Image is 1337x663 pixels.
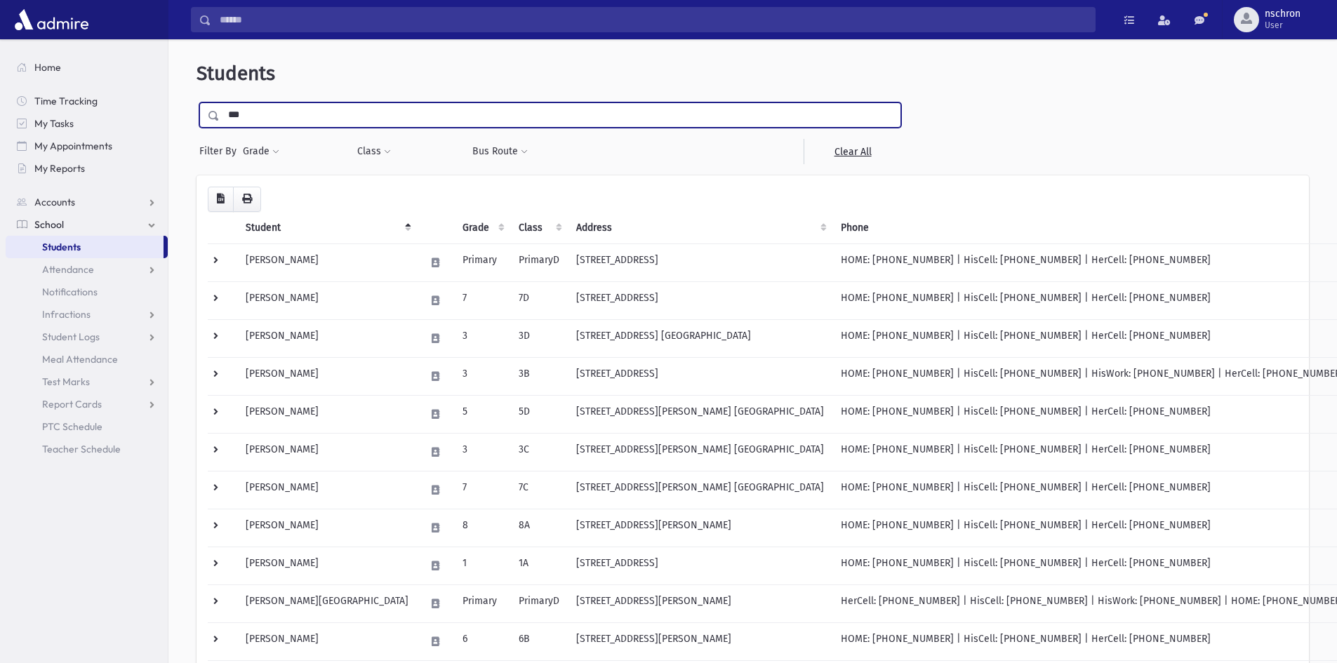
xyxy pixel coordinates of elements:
[197,62,275,85] span: Students
[510,471,568,509] td: 7C
[237,281,417,319] td: [PERSON_NAME]
[6,112,168,135] a: My Tasks
[42,420,102,433] span: PTC Schedule
[510,584,568,622] td: PrimaryD
[42,330,100,343] span: Student Logs
[237,584,417,622] td: [PERSON_NAME][GEOGRAPHIC_DATA]
[454,319,510,357] td: 3
[6,393,168,415] a: Report Cards
[510,319,568,357] td: 3D
[568,243,832,281] td: [STREET_ADDRESS]
[42,263,94,276] span: Attendance
[42,353,118,366] span: Meal Attendance
[510,212,568,244] th: Class: activate to sort column ascending
[34,117,74,130] span: My Tasks
[6,370,168,393] a: Test Marks
[6,236,164,258] a: Students
[34,140,112,152] span: My Appointments
[6,213,168,236] a: School
[510,509,568,547] td: 8A
[237,471,417,509] td: [PERSON_NAME]
[454,357,510,395] td: 3
[568,319,832,357] td: [STREET_ADDRESS] [GEOGRAPHIC_DATA]
[11,6,92,34] img: AdmirePro
[6,326,168,348] a: Student Logs
[208,187,234,212] button: CSV
[6,438,168,460] a: Teacher Schedule
[1265,20,1301,31] span: User
[510,622,568,660] td: 6B
[510,243,568,281] td: PrimaryD
[454,622,510,660] td: 6
[6,135,168,157] a: My Appointments
[237,509,417,547] td: [PERSON_NAME]
[568,509,832,547] td: [STREET_ADDRESS][PERSON_NAME]
[454,547,510,584] td: 1
[472,139,528,164] button: Bus Route
[1265,8,1301,20] span: nschron
[454,509,510,547] td: 8
[568,281,832,319] td: [STREET_ADDRESS]
[237,622,417,660] td: [PERSON_NAME]
[568,471,832,509] td: [STREET_ADDRESS][PERSON_NAME] [GEOGRAPHIC_DATA]
[6,348,168,370] a: Meal Attendance
[6,90,168,112] a: Time Tracking
[237,395,417,433] td: [PERSON_NAME]
[454,281,510,319] td: 7
[42,398,102,410] span: Report Cards
[568,584,832,622] td: [STREET_ADDRESS][PERSON_NAME]
[237,319,417,357] td: [PERSON_NAME]
[454,471,510,509] td: 7
[6,281,168,303] a: Notifications
[454,212,510,244] th: Grade: activate to sort column ascending
[568,357,832,395] td: [STREET_ADDRESS]
[6,56,168,79] a: Home
[510,433,568,471] td: 3C
[357,139,392,164] button: Class
[237,547,417,584] td: [PERSON_NAME]
[454,395,510,433] td: 5
[34,61,61,74] span: Home
[6,157,168,180] a: My Reports
[237,357,417,395] td: [PERSON_NAME]
[568,622,832,660] td: [STREET_ADDRESS][PERSON_NAME]
[510,395,568,433] td: 5D
[34,162,85,175] span: My Reports
[237,212,417,244] th: Student: activate to sort column descending
[6,415,168,438] a: PTC Schedule
[568,433,832,471] td: [STREET_ADDRESS][PERSON_NAME] [GEOGRAPHIC_DATA]
[454,243,510,281] td: Primary
[568,395,832,433] td: [STREET_ADDRESS][PERSON_NAME] [GEOGRAPHIC_DATA]
[237,433,417,471] td: [PERSON_NAME]
[510,357,568,395] td: 3B
[42,375,90,388] span: Test Marks
[199,144,242,159] span: Filter By
[42,286,98,298] span: Notifications
[6,303,168,326] a: Infractions
[211,7,1095,32] input: Search
[6,191,168,213] a: Accounts
[804,139,901,164] a: Clear All
[568,212,832,244] th: Address: activate to sort column ascending
[34,95,98,107] span: Time Tracking
[568,547,832,584] td: [STREET_ADDRESS]
[454,584,510,622] td: Primary
[242,139,280,164] button: Grade
[510,547,568,584] td: 1A
[237,243,417,281] td: [PERSON_NAME]
[34,218,64,231] span: School
[34,196,75,208] span: Accounts
[454,433,510,471] td: 3
[42,241,81,253] span: Students
[233,187,261,212] button: Print
[6,258,168,281] a: Attendance
[510,281,568,319] td: 7D
[42,443,121,455] span: Teacher Schedule
[42,308,91,321] span: Infractions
